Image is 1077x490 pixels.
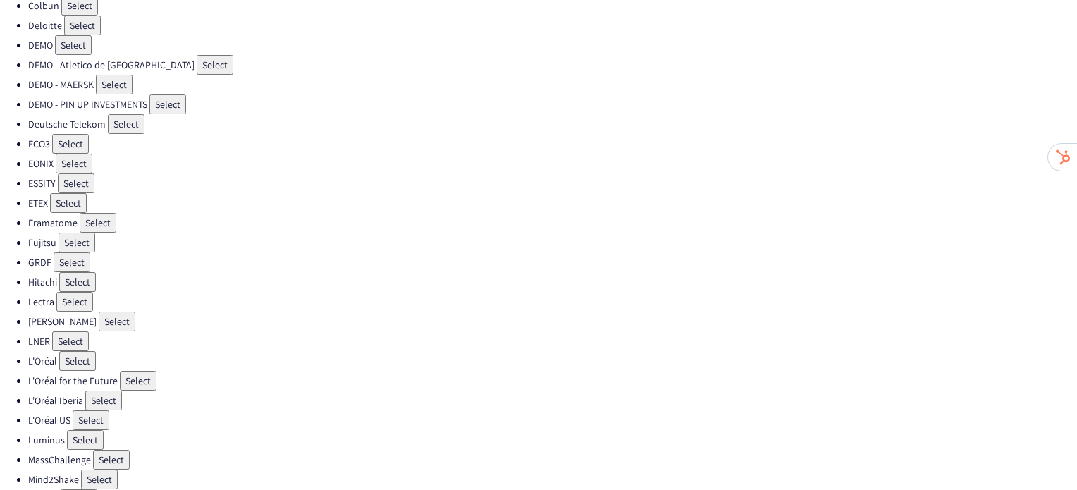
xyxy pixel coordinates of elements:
[59,272,96,292] button: Select
[28,233,1077,252] li: Fujitsu
[28,213,1077,233] li: Framatome
[56,154,92,173] button: Select
[81,470,118,489] button: Select
[80,213,116,233] button: Select
[28,410,1077,430] li: L'Oréal US
[54,252,90,272] button: Select
[28,450,1077,470] li: MassChallenge
[96,75,133,94] button: Select
[149,94,186,114] button: Select
[120,371,156,391] button: Select
[99,312,135,331] button: Select
[28,114,1077,134] li: Deutsche Telekom
[28,292,1077,312] li: Lectra
[52,331,89,351] button: Select
[28,154,1077,173] li: EONIX
[28,252,1077,272] li: GRDF
[67,430,104,450] button: Select
[1007,422,1077,490] iframe: Chat Widget
[59,233,95,252] button: Select
[28,94,1077,114] li: DEMO - PIN UP INVESTMENTS
[93,450,130,470] button: Select
[28,430,1077,450] li: Luminus
[28,272,1077,292] li: Hitachi
[28,312,1077,331] li: [PERSON_NAME]
[108,114,144,134] button: Select
[28,35,1077,55] li: DEMO
[28,16,1077,35] li: Deloitte
[28,134,1077,154] li: ECO3
[28,331,1077,351] li: LNER
[52,134,89,154] button: Select
[28,55,1077,75] li: DEMO - Atletico de [GEOGRAPHIC_DATA]
[197,55,233,75] button: Select
[28,75,1077,94] li: DEMO - MAERSK
[55,35,92,55] button: Select
[85,391,122,410] button: Select
[28,193,1077,213] li: ETEX
[28,173,1077,193] li: ESSITY
[58,173,94,193] button: Select
[56,292,93,312] button: Select
[50,193,87,213] button: Select
[28,470,1077,489] li: Mind2Shake
[28,351,1077,371] li: L'Oréal
[28,391,1077,410] li: L'Oréal Iberia
[59,351,96,371] button: Select
[73,410,109,430] button: Select
[28,371,1077,391] li: L'Oréal for the Future
[64,16,101,35] button: Select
